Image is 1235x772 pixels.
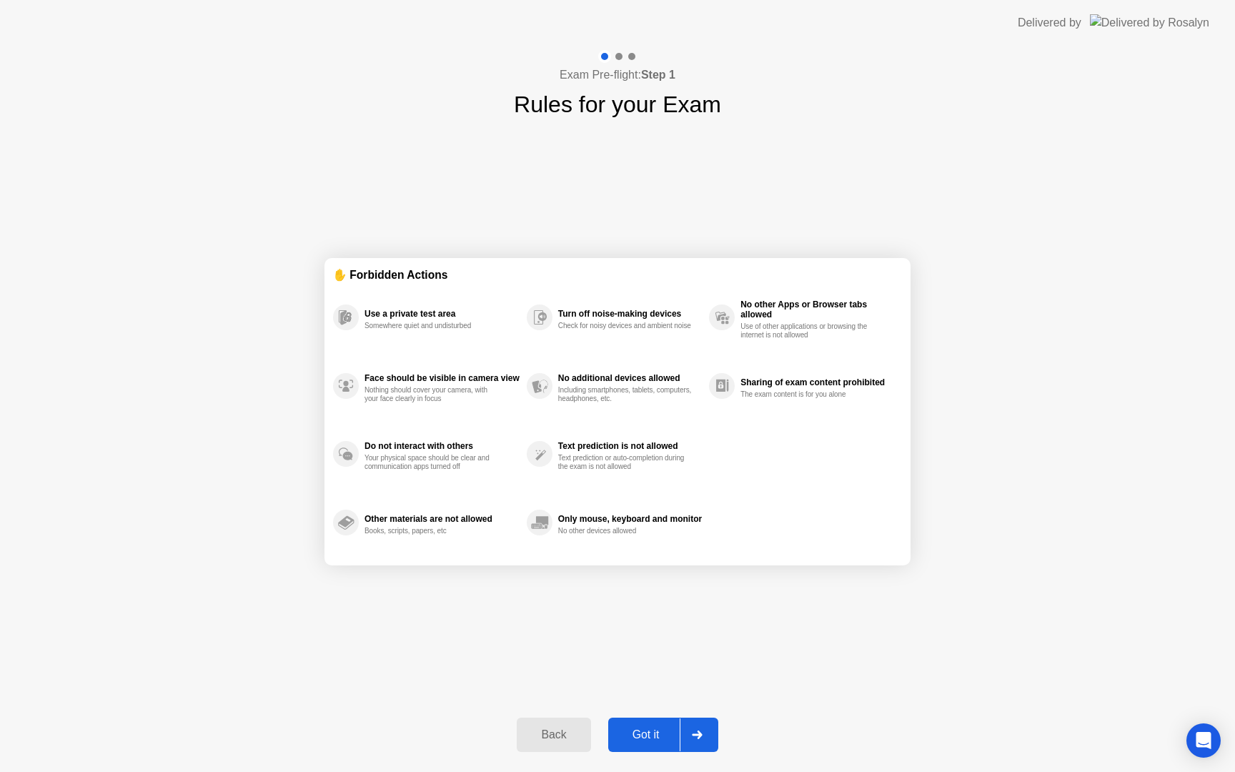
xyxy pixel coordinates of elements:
[641,69,675,81] b: Step 1
[612,728,680,741] div: Got it
[558,514,702,524] div: Only mouse, keyboard and monitor
[1090,14,1209,31] img: Delivered by Rosalyn
[560,66,675,84] h4: Exam Pre-flight:
[514,87,721,122] h1: Rules for your Exam
[558,386,693,403] div: Including smartphones, tablets, computers, headphones, etc.
[558,454,693,471] div: Text prediction or auto-completion during the exam is not allowed
[364,514,520,524] div: Other materials are not allowed
[740,377,895,387] div: Sharing of exam content prohibited
[558,322,693,330] div: Check for noisy devices and ambient noise
[364,386,500,403] div: Nothing should cover your camera, with your face clearly in focus
[364,309,520,319] div: Use a private test area
[517,718,590,752] button: Back
[740,390,876,399] div: The exam content is for you alone
[364,454,500,471] div: Your physical space should be clear and communication apps turned off
[558,527,693,535] div: No other devices allowed
[521,728,586,741] div: Back
[558,309,702,319] div: Turn off noise-making devices
[558,441,702,451] div: Text prediction is not allowed
[740,300,895,320] div: No other Apps or Browser tabs allowed
[364,441,520,451] div: Do not interact with others
[1186,723,1221,758] div: Open Intercom Messenger
[364,373,520,383] div: Face should be visible in camera view
[558,373,702,383] div: No additional devices allowed
[740,322,876,340] div: Use of other applications or browsing the internet is not allowed
[333,267,902,283] div: ✋ Forbidden Actions
[608,718,718,752] button: Got it
[364,322,500,330] div: Somewhere quiet and undisturbed
[1018,14,1081,31] div: Delivered by
[364,527,500,535] div: Books, scripts, papers, etc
